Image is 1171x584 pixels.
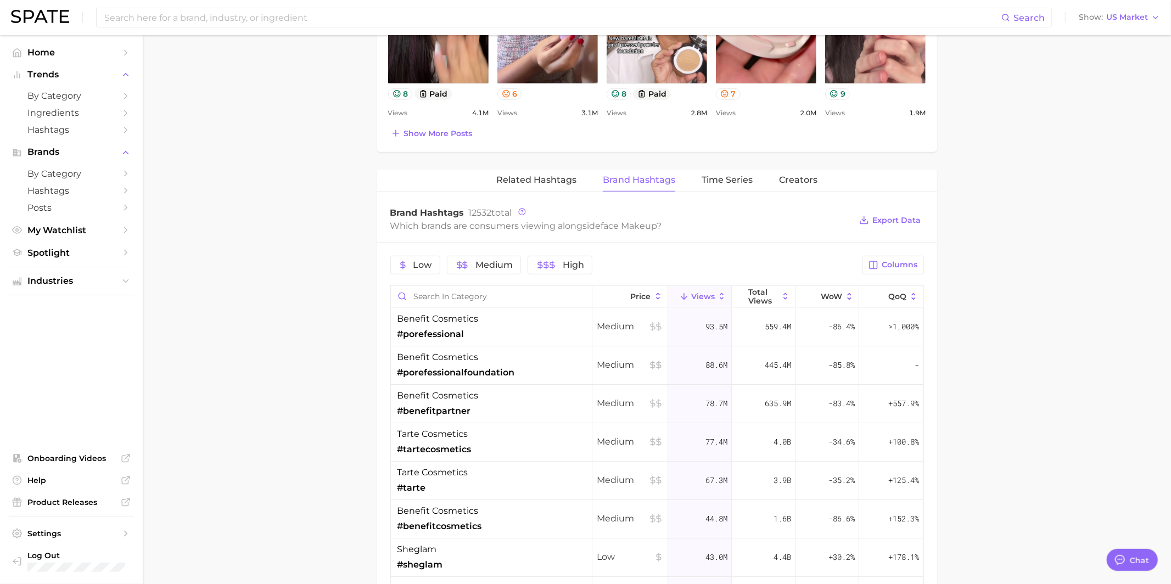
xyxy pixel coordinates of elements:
span: Medium [597,320,663,333]
span: Views [691,292,715,301]
span: Related Hashtags [496,175,576,185]
span: Export Data [873,216,921,225]
span: 2.0m [800,106,816,120]
button: Total Views [732,286,795,307]
span: Hashtags [27,186,115,196]
span: Brands [27,147,115,157]
span: Medium [597,512,663,525]
button: Industries [9,273,134,289]
a: by Category [9,165,134,182]
span: 1.9m [909,106,926,120]
span: Brand Hashtags [603,175,675,185]
button: 9 [825,88,850,100]
span: Medium [597,435,663,448]
span: 445.4m [765,358,791,372]
span: by Category [27,91,115,101]
span: 88.6m [705,358,727,372]
span: 4.0b [774,435,791,448]
button: benefit cosmetics#benefitpartnerMedium78.7m635.9m-83.4%+557.9% [391,385,923,423]
button: Brands [9,144,134,160]
img: SPATE [11,10,69,23]
a: Settings [9,525,134,542]
span: 559.4m [765,320,791,333]
span: #tartecosmetics [397,443,472,456]
a: Home [9,44,134,61]
span: Views [388,106,408,120]
a: My Watchlist [9,222,134,239]
span: Views [825,106,845,120]
span: 1.6b [774,512,791,525]
span: +557.9% [888,397,919,410]
span: Price [631,292,651,301]
span: #benefitcosmetics [397,520,482,533]
span: Ingredients [27,108,115,118]
span: 78.7m [705,397,727,410]
span: WoW [821,292,842,301]
span: benefit cosmetics [397,504,479,518]
div: Which brands are consumers viewing alongside ? [390,218,851,233]
span: benefit cosmetics [397,312,479,325]
span: 67.3m [705,474,727,487]
span: 3.9b [774,474,791,487]
button: paid [414,88,452,100]
span: face makeup [601,221,657,231]
button: 7 [716,88,741,100]
a: Log out. Currently logged in with e-mail mathilde@spate.nyc. [9,547,134,575]
span: sheglam [397,543,437,556]
button: sheglam#sheglamLow43.0m4.4b+30.2%+178.1% [391,538,923,577]
span: Search [1013,13,1045,23]
span: #porefessional [397,328,464,341]
a: Posts [9,199,134,216]
span: 44.8m [705,512,727,525]
span: #benefitpartner [397,405,471,418]
span: -35.2% [828,474,855,487]
a: Ingredients [9,104,134,121]
span: High [563,261,584,269]
span: 93.5m [705,320,727,333]
span: +178.1% [888,551,919,564]
button: Export Data [856,212,923,228]
span: Views [497,106,517,120]
span: Onboarding Videos [27,453,115,463]
a: Spotlight [9,244,134,261]
span: tarte cosmetics [397,428,468,441]
a: Hashtags [9,121,134,138]
span: US Market [1106,14,1148,20]
button: QoQ [859,286,923,307]
span: Help [27,475,115,485]
span: benefit cosmetics [397,389,479,402]
button: Columns [862,256,923,274]
span: 4.1m [472,106,489,120]
span: +152.3% [888,512,919,525]
span: 635.9m [765,397,791,410]
button: Price [592,286,668,307]
span: +30.2% [828,551,855,564]
span: Views [716,106,736,120]
button: benefit cosmetics#porefessionalfoundationMedium88.6m445.4m-85.8%- [391,346,923,385]
span: Home [27,47,115,58]
span: Medium [597,397,663,410]
span: 3.1m [581,106,598,120]
span: +125.4% [888,474,919,487]
span: total [469,207,512,218]
button: WoW [795,286,859,307]
span: -86.4% [828,320,855,333]
span: My Watchlist [27,225,115,235]
span: Hashtags [27,125,115,135]
span: -83.4% [828,397,855,410]
span: Show [1079,14,1103,20]
span: #sheglam [397,558,443,571]
span: Time Series [702,175,753,185]
span: #tarte [397,481,426,495]
span: - [915,358,919,372]
span: Creators [779,175,817,185]
span: -34.6% [828,435,855,448]
span: Log Out [27,551,125,560]
button: paid [633,88,671,100]
span: Total Views [748,288,778,305]
span: -85.8% [828,358,855,372]
span: -86.6% [828,512,855,525]
span: 2.8m [691,106,707,120]
span: 43.0m [705,551,727,564]
span: Brand Hashtags [390,207,464,218]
